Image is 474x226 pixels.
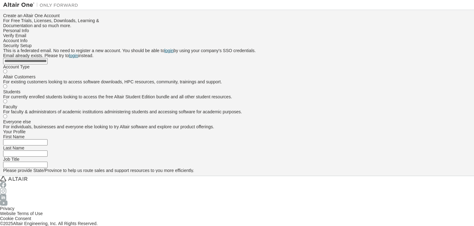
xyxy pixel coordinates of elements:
div: Altair Customers [3,74,471,79]
div: For faculty & administrators of academic institutions administering students and accessing softwa... [3,109,471,114]
div: For Free Trials, Licenses, Downloads, Learning & Documentation and so much more. [3,18,471,28]
div: For currently enrolled students looking to access the free Altair Student Edition bundle and all ... [3,94,471,99]
label: First Name [3,134,24,139]
div: This is a federated email. No need to register a new account. You should be able to by using your... [3,48,471,53]
a: login [164,48,174,53]
img: Altair One [3,2,81,8]
div: For individuals, businesses and everyone else looking to try Altair software and explore our prod... [3,124,471,129]
div: Security Setup [3,43,471,48]
div: Create an Altair One Account [3,13,471,18]
div: Everyone else [3,119,471,124]
div: Email already exists. Please try to instead. [3,53,471,58]
div: Your Profile [3,129,471,134]
div: Account Type [3,64,471,69]
div: Verify Email [3,33,471,38]
div: Account Info [3,38,471,43]
div: For existing customers looking to access software downloads, HPC resources, community, trainings ... [3,79,471,84]
div: Please provide State/Province to help us route sales and support resources to you more efficiently. [3,168,471,173]
a: login [69,53,78,58]
div: Faculty [3,104,471,109]
div: Students [3,89,471,94]
label: Last Name [3,145,24,150]
label: Job Title [3,157,19,162]
div: Personal Info [3,28,471,33]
